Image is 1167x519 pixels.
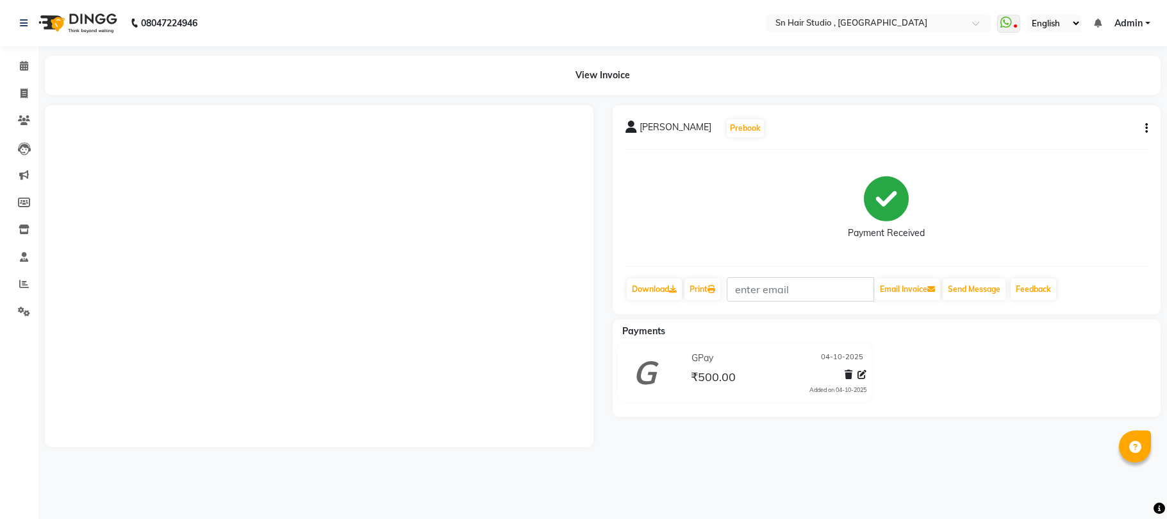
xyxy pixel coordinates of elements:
[141,5,197,41] b: 08047224946
[875,278,940,300] button: Email Invoice
[640,121,711,139] span: [PERSON_NAME]
[33,5,120,41] img: logo
[727,277,874,302] input: enter email
[809,386,866,395] div: Added on 04-10-2025
[1114,17,1143,30] span: Admin
[943,278,1006,300] button: Send Message
[848,226,925,240] div: Payment Received
[622,325,665,337] span: Payments
[45,56,1161,95] div: View Invoice
[821,352,863,365] span: 04-10-2025
[691,352,713,365] span: GPay
[627,278,682,300] a: Download
[684,278,720,300] a: Print
[1113,468,1154,506] iframe: chat widget
[727,119,764,137] button: Prebook
[1011,278,1056,300] a: Feedback
[691,370,736,387] span: ₹500.00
